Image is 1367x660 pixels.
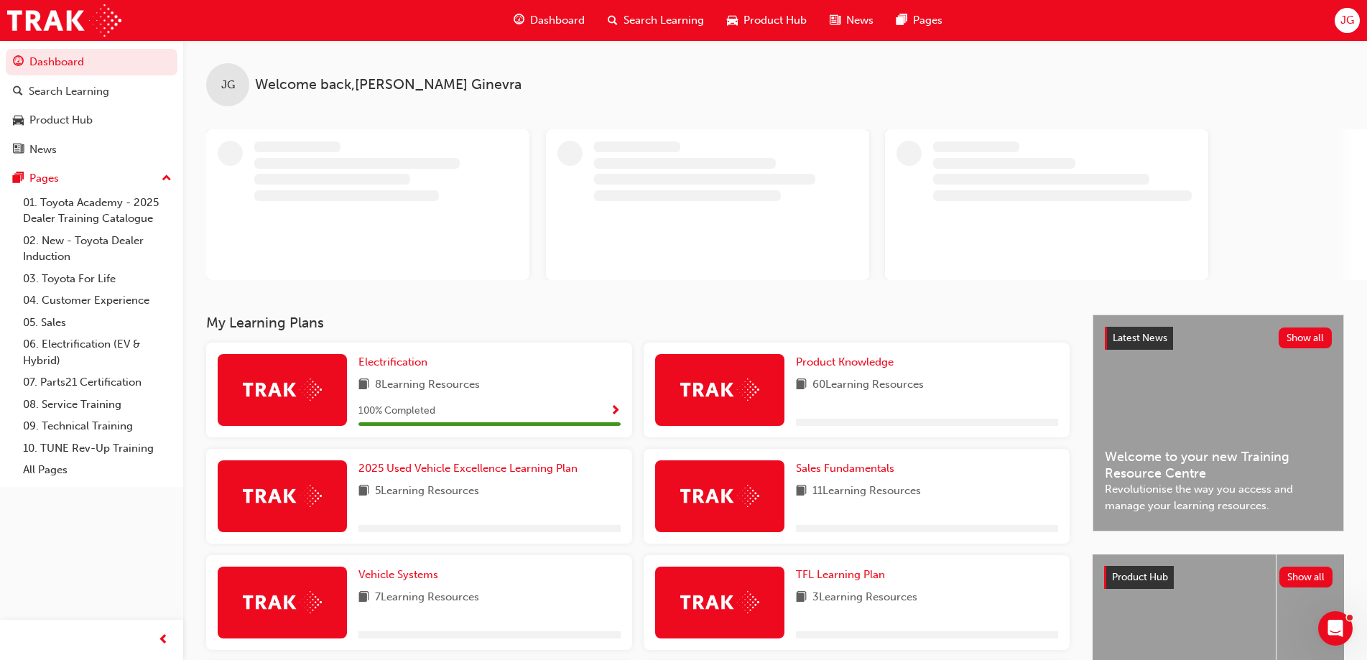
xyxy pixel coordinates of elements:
[13,114,24,127] span: car-icon
[812,589,917,607] span: 3 Learning Resources
[358,460,583,477] a: 2025 Used Vehicle Excellence Learning Plan
[727,11,738,29] span: car-icon
[358,567,444,583] a: Vehicle Systems
[1335,8,1360,33] button: JG
[796,462,894,475] span: Sales Fundamentals
[1279,567,1333,587] button: Show all
[158,631,169,649] span: prev-icon
[375,376,480,394] span: 8 Learning Resources
[608,11,618,29] span: search-icon
[502,6,596,35] a: guage-iconDashboard
[17,333,177,371] a: 06. Electrification (EV & Hybrid)
[29,141,57,158] div: News
[6,136,177,163] a: News
[830,11,840,29] span: news-icon
[885,6,954,35] a: pages-iconPages
[17,230,177,268] a: 02. New - Toyota Dealer Induction
[743,12,807,29] span: Product Hub
[6,165,177,192] button: Pages
[596,6,715,35] a: search-iconSearch Learning
[680,378,759,401] img: Trak
[1318,611,1353,646] iframe: Intercom live chat
[7,4,121,37] img: Trak
[1105,327,1332,350] a: Latest NewsShow all
[358,354,433,371] a: Electrification
[375,589,479,607] span: 7 Learning Resources
[243,378,322,401] img: Trak
[375,483,479,501] span: 5 Learning Resources
[17,371,177,394] a: 07. Parts21 Certification
[818,6,885,35] a: news-iconNews
[1279,327,1333,348] button: Show all
[17,192,177,230] a: 01. Toyota Academy - 2025 Dealer Training Catalogue
[796,568,885,581] span: TFL Learning Plan
[1105,449,1332,481] span: Welcome to your new Training Resource Centre
[358,589,369,607] span: book-icon
[17,415,177,437] a: 09. Technical Training
[1340,12,1354,29] span: JG
[17,394,177,416] a: 08. Service Training
[846,12,874,29] span: News
[255,77,522,93] span: Welcome back , [PERSON_NAME] Ginevra
[1093,315,1344,531] a: Latest NewsShow allWelcome to your new Training Resource CentreRevolutionise the way you access a...
[680,591,759,613] img: Trak
[610,405,621,418] span: Show Progress
[13,172,24,185] span: pages-icon
[17,437,177,460] a: 10. TUNE Rev-Up Training
[358,462,578,475] span: 2025 Used Vehicle Excellence Learning Plan
[221,77,235,93] span: JG
[812,376,924,394] span: 60 Learning Resources
[624,12,704,29] span: Search Learning
[13,56,24,69] span: guage-icon
[29,112,93,129] div: Product Hub
[17,312,177,334] a: 05. Sales
[358,403,435,419] span: 100 % Completed
[1113,332,1167,344] span: Latest News
[6,46,177,165] button: DashboardSearch LearningProduct HubNews
[796,567,891,583] a: TFL Learning Plan
[243,485,322,507] img: Trak
[796,589,807,607] span: book-icon
[610,402,621,420] button: Show Progress
[358,376,369,394] span: book-icon
[1104,566,1333,589] a: Product HubShow all
[206,315,1070,331] h3: My Learning Plans
[13,144,24,157] span: news-icon
[6,107,177,134] a: Product Hub
[796,376,807,394] span: book-icon
[530,12,585,29] span: Dashboard
[17,459,177,481] a: All Pages
[29,170,59,187] div: Pages
[358,568,438,581] span: Vehicle Systems
[796,460,900,477] a: Sales Fundamentals
[17,268,177,290] a: 03. Toyota For Life
[1105,481,1332,513] span: Revolutionise the way you access and manage your learning resources.
[29,83,109,100] div: Search Learning
[13,85,23,98] span: search-icon
[162,169,172,188] span: up-icon
[796,483,807,501] span: book-icon
[358,355,427,368] span: Electrification
[812,483,921,501] span: 11 Learning Resources
[913,12,942,29] span: Pages
[243,591,322,613] img: Trak
[1112,571,1168,583] span: Product Hub
[358,483,369,501] span: book-icon
[715,6,818,35] a: car-iconProduct Hub
[896,11,907,29] span: pages-icon
[17,289,177,312] a: 04. Customer Experience
[514,11,524,29] span: guage-icon
[680,485,759,507] img: Trak
[796,354,899,371] a: Product Knowledge
[796,355,894,368] span: Product Knowledge
[6,49,177,75] a: Dashboard
[6,78,177,105] a: Search Learning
